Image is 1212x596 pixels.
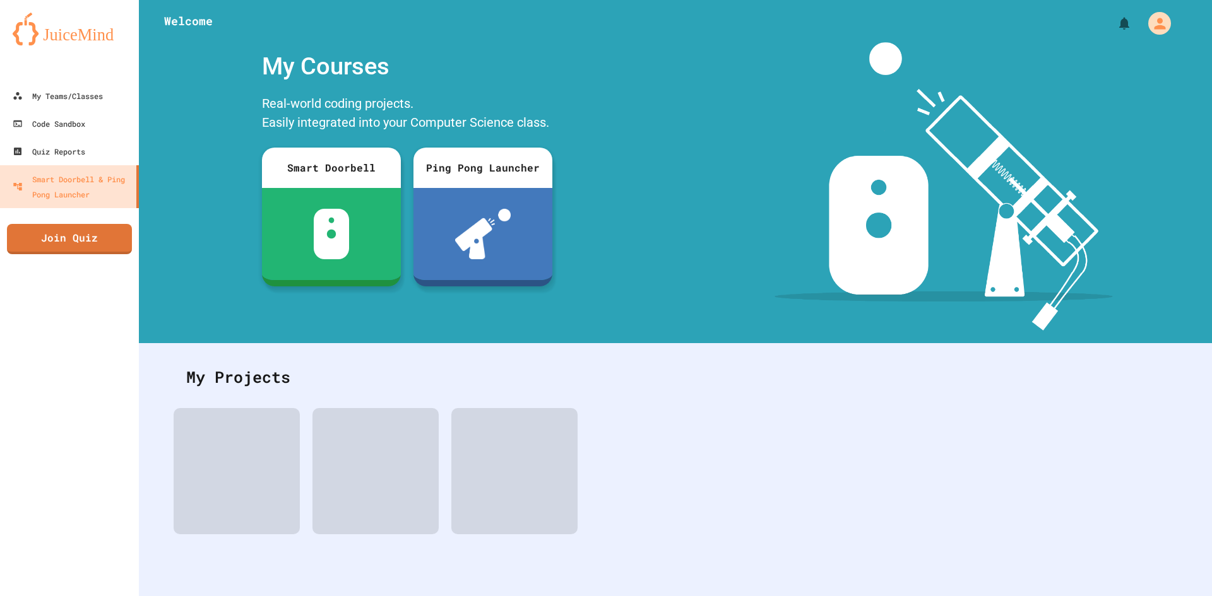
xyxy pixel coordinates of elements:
div: My Notifications [1093,13,1135,34]
div: Smart Doorbell [262,148,401,188]
div: My Courses [256,42,559,91]
div: Smart Doorbell & Ping Pong Launcher [13,172,131,202]
div: Real-world coding projects. Easily integrated into your Computer Science class. [256,91,559,138]
img: banner-image-my-projects.png [775,42,1113,330]
div: My Teams/Classes [13,88,103,103]
div: Ping Pong Launcher [413,148,552,188]
img: sdb-white.svg [314,209,350,259]
div: My Account [1135,9,1174,38]
div: My Projects [174,353,1177,402]
a: Join Quiz [7,224,132,254]
img: ppl-with-ball.png [455,209,511,259]
div: Code Sandbox [13,116,85,131]
div: Quiz Reports [13,144,85,159]
img: logo-orange.svg [13,13,126,45]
